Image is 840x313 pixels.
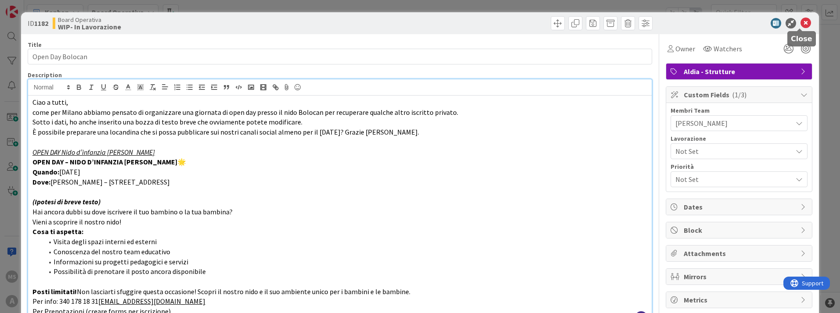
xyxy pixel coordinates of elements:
span: ID [28,18,48,28]
span: Per info: 340 178 18 31 [32,297,98,306]
h5: Close [791,35,812,43]
div: Membri Team [671,107,808,114]
span: Informazioni su progetti pedagogici e servizi [54,257,188,266]
span: Conoscenza del nostro team educativo [54,247,170,256]
span: ( 1/3 ) [732,90,747,99]
span: Sotto i dati, ho anche inserito una bozza di testo breve che ovviamente potete modificare. [32,117,302,126]
b: WIP- In Lavorazione [58,23,121,30]
span: Description [28,71,62,79]
strong: 🌟 [177,157,186,166]
strong: Dove: [32,178,50,186]
strong: Posti limitati! [32,287,77,296]
div: Priorità [671,164,808,170]
span: Mirrors [684,271,796,282]
span: come per Milano abbiamo pensato di organizzare una giornata di open day presso il nido Bolocan pe... [32,108,458,117]
span: Metrics [684,295,796,305]
span: Vieni a scoprire il nostro nido! [32,217,121,226]
span: Support [18,1,40,12]
span: Non lasciarti sfuggire questa occasione! Scopri il nostro nido e il suo ambiente unico per i bamb... [77,287,410,296]
strong: OPEN DAY – NIDO D’INFANZIA [PERSON_NAME] [32,157,177,166]
span: Hai ancora dubbi su dove iscrivere il tuo bambino o la tua bambina? [32,207,233,216]
span: Ciao a tutti, [32,98,68,107]
span: È possibile preparare una locandina che si possa pubblicare sui nostri canali social almeno per i... [32,128,419,136]
span: Owner [675,43,695,54]
input: type card name here... [28,49,652,64]
span: Block [684,225,796,235]
span: Dates [684,202,796,212]
strong: Cosa ti aspetta: [32,227,83,236]
span: Board Operativa [58,16,121,23]
span: Custom Fields [684,89,796,100]
span: [PERSON_NAME] [675,118,792,128]
div: Lavorazione [671,135,808,142]
strong: Quando: [32,167,59,176]
label: Title [28,41,42,49]
u: OPEN DAY Nido d’infanzia [PERSON_NAME] [32,148,155,156]
span: Attachments [684,248,796,259]
span: Possibilità di prenotare il posto ancora disponibile [54,267,206,276]
span: Not Set [675,174,792,185]
span: [PERSON_NAME] – [STREET_ADDRESS] [50,178,170,186]
span: Not Set [675,145,788,157]
em: (Ipotesi di breve testo) [32,197,101,206]
span: Visita degli spazi interni ed esterni [54,237,157,246]
b: 1182 [34,19,48,28]
a: [EMAIL_ADDRESS][DOMAIN_NAME] [98,297,205,306]
span: [DATE] [59,167,80,176]
span: Aldia - Strutture [684,66,796,77]
span: Watchers [714,43,742,54]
